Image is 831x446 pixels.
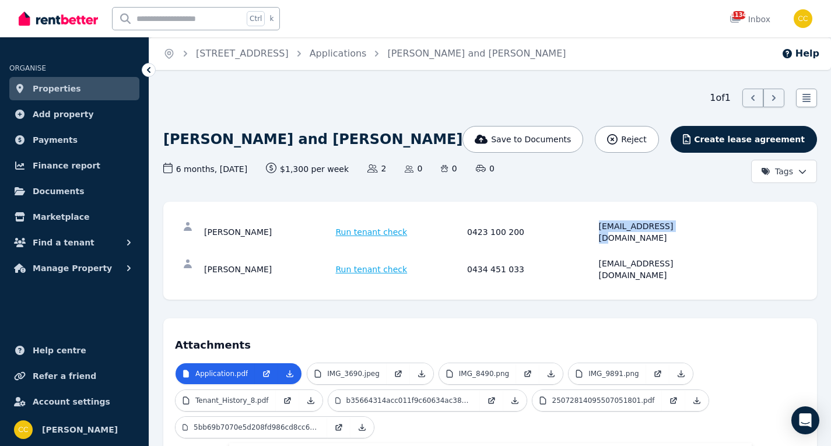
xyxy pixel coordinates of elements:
[387,48,566,59] a: [PERSON_NAME] and [PERSON_NAME]
[204,220,332,244] div: [PERSON_NAME]
[196,48,289,59] a: [STREET_ADDRESS]
[552,396,655,405] p: 25072814095507051801.pdf
[278,363,301,384] a: Download Attachment
[669,363,693,384] a: Download Attachment
[405,163,422,174] span: 0
[791,406,819,434] div: Open Intercom Messenger
[269,14,274,23] span: k
[781,47,819,61] button: Help
[276,390,299,411] a: Open in new Tab
[9,180,139,203] a: Documents
[247,11,265,26] span: Ctrl
[175,330,805,353] h4: Attachments
[33,107,94,121] span: Add property
[346,396,473,405] p: b35664314acc011f9c60634ac38d9082.jpeg
[307,363,387,384] a: IMG_3690.jpeg
[532,390,662,411] a: 25072814095507051801.pdf
[387,363,410,384] a: Open in new Tab
[9,390,139,413] a: Account settings
[9,154,139,177] a: Finance report
[9,103,139,126] a: Add property
[176,363,255,384] a: Application.pdf
[336,226,408,238] span: Run tenant check
[599,220,727,244] div: [EMAIL_ADDRESS][DOMAIN_NAME]
[410,363,433,384] a: Download Attachment
[694,134,805,145] span: Create lease agreement
[33,184,85,198] span: Documents
[491,134,571,145] span: Save to Documents
[255,363,278,384] a: Open in new Tab
[751,160,817,183] button: Tags
[367,163,386,174] span: 2
[569,363,646,384] a: IMG_9891.png
[685,390,709,411] a: Download Attachment
[441,163,457,174] span: 0
[662,390,685,411] a: Open in new Tab
[439,363,516,384] a: IMG_8490.png
[176,390,276,411] a: Tenant_History_8.pdf
[33,395,110,409] span: Account settings
[516,363,539,384] a: Open in new Tab
[646,363,669,384] a: Open in new Tab
[730,13,770,25] div: Inbox
[33,159,100,173] span: Finance report
[595,126,658,153] button: Reject
[336,264,408,275] span: Run tenant check
[299,390,322,411] a: Download Attachment
[539,363,563,384] a: Download Attachment
[476,163,495,174] span: 0
[163,163,247,175] span: 6 months , [DATE]
[194,423,320,432] p: 5bb69b7070e5d208fd986cd8cc62e8ad.jpeg
[14,420,33,439] img: chany chen
[503,390,527,411] a: Download Attachment
[761,166,793,177] span: Tags
[33,82,81,96] span: Properties
[33,236,94,250] span: Find a tenant
[328,390,480,411] a: b35664314acc011f9c60634ac38d9082.jpeg
[310,48,367,59] a: Applications
[204,258,332,281] div: [PERSON_NAME]
[9,64,46,72] span: ORGANISE
[266,163,349,175] span: $1,300 per week
[327,417,350,438] a: Open in new Tab
[19,10,98,27] img: RentBetter
[599,258,727,281] div: [EMAIL_ADDRESS][DOMAIN_NAME]
[149,37,580,70] nav: Breadcrumb
[350,417,374,438] a: Download Attachment
[9,231,139,254] button: Find a tenant
[33,343,86,357] span: Help centre
[462,126,584,153] button: Save to Documents
[794,9,812,28] img: chany chen
[480,390,503,411] a: Open in new Tab
[710,91,731,105] span: 1 of 1
[9,77,139,100] a: Properties
[467,258,595,281] div: 0434 451 033
[9,339,139,362] a: Help centre
[33,133,78,147] span: Payments
[33,261,112,275] span: Manage Property
[9,364,139,388] a: Refer a friend
[9,205,139,229] a: Marketplace
[163,130,462,149] h1: [PERSON_NAME] and [PERSON_NAME]
[42,423,118,437] span: [PERSON_NAME]
[9,257,139,280] button: Manage Property
[9,128,139,152] a: Payments
[732,11,746,19] span: 1134
[621,134,646,145] span: Reject
[195,396,269,405] p: Tenant_History_8.pdf
[33,210,89,224] span: Marketplace
[195,369,248,378] p: Application.pdf
[176,417,327,438] a: 5bb69b7070e5d208fd986cd8cc62e8ad.jpeg
[459,369,509,378] p: IMG_8490.png
[671,126,817,153] button: Create lease agreement
[467,220,595,244] div: 0423 100 200
[327,369,380,378] p: IMG_3690.jpeg
[33,369,96,383] span: Refer a friend
[588,369,639,378] p: IMG_9891.png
